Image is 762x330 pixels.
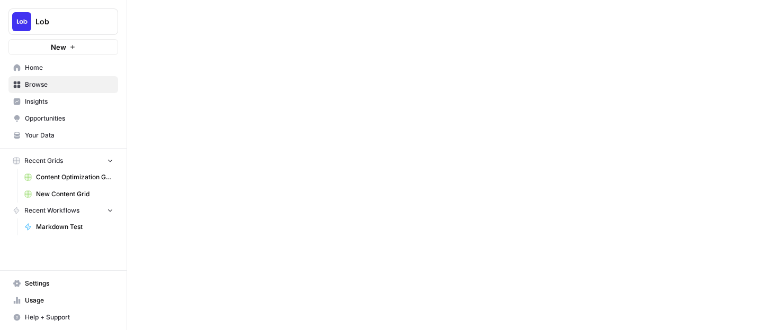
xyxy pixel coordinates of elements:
img: Lob Logo [12,12,31,31]
span: Content Optimization Grid [36,172,113,182]
span: Markdown Test [36,222,113,232]
span: Home [25,63,113,72]
span: Settings [25,279,113,288]
a: Usage [8,292,118,309]
a: New Content Grid [20,186,118,203]
a: Your Data [8,127,118,144]
span: Recent Grids [24,156,63,166]
a: Home [8,59,118,76]
span: Lob [35,16,100,27]
span: Browse [25,80,113,89]
a: Settings [8,275,118,292]
span: Your Data [25,131,113,140]
a: Opportunities [8,110,118,127]
a: Markdown Test [20,218,118,235]
span: Usage [25,296,113,305]
span: New Content Grid [36,189,113,199]
a: Content Optimization Grid [20,169,118,186]
span: Help + Support [25,313,113,322]
span: New [51,42,66,52]
button: Workspace: Lob [8,8,118,35]
button: Recent Workflows [8,203,118,218]
button: New [8,39,118,55]
a: Insights [8,93,118,110]
a: Browse [8,76,118,93]
span: Recent Workflows [24,206,79,215]
span: Insights [25,97,113,106]
span: Opportunities [25,114,113,123]
button: Recent Grids [8,153,118,169]
button: Help + Support [8,309,118,326]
